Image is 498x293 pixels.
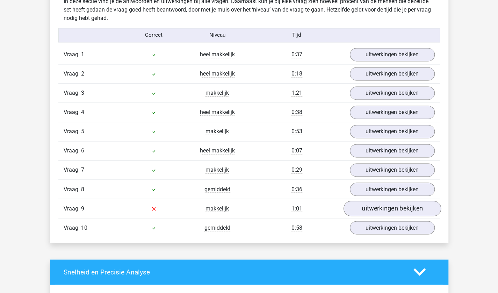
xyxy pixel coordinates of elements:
span: 0:37 [291,51,302,58]
a: uitwerkingen bekijken [343,201,441,216]
div: Tijd [249,31,344,39]
span: makkelijk [205,205,229,212]
span: Vraag [64,127,81,136]
span: Vraag [64,223,81,232]
a: uitwerkingen bekijken [350,221,435,234]
span: 0:07 [291,147,302,154]
span: makkelijk [205,90,229,97]
a: uitwerkingen bekijken [350,106,435,119]
span: 1 [81,51,84,58]
span: 1:01 [291,205,302,212]
span: 0:53 [291,128,302,135]
span: 0:18 [291,70,302,77]
a: uitwerkingen bekijken [350,144,435,157]
span: 8 [81,186,84,192]
span: 5 [81,128,84,135]
span: 10 [81,224,87,231]
span: heel makkelijk [200,51,235,58]
span: Vraag [64,108,81,116]
span: 3 [81,90,84,96]
div: Niveau [186,31,249,39]
span: heel makkelijk [200,109,235,116]
a: uitwerkingen bekijken [350,125,435,138]
a: uitwerkingen bekijken [350,67,435,80]
span: gemiddeld [204,224,230,231]
a: uitwerkingen bekijken [350,48,435,61]
div: Correct [122,31,186,39]
span: Vraag [64,89,81,97]
a: uitwerkingen bekijken [350,163,435,177]
span: makkelijk [205,166,229,173]
span: 0:58 [291,224,302,231]
span: 1:21 [291,90,302,97]
span: heel makkelijk [200,147,235,154]
span: 6 [81,147,84,154]
span: 2 [81,70,84,77]
span: Vraag [64,166,81,174]
span: Vraag [64,185,81,193]
span: 0:29 [291,166,302,173]
span: gemiddeld [204,186,230,193]
span: 0:38 [291,109,302,116]
span: Vraag [64,70,81,78]
a: uitwerkingen bekijken [350,183,435,196]
h4: Snelheid en Precisie Analyse [64,268,403,276]
span: heel makkelijk [200,70,235,77]
span: 0:36 [291,186,302,193]
a: uitwerkingen bekijken [350,86,435,100]
span: Vraag [64,50,81,59]
span: makkelijk [205,128,229,135]
span: Vraag [64,204,81,213]
span: 9 [81,205,84,212]
span: Vraag [64,146,81,155]
span: 7 [81,166,84,173]
span: 4 [81,109,84,115]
